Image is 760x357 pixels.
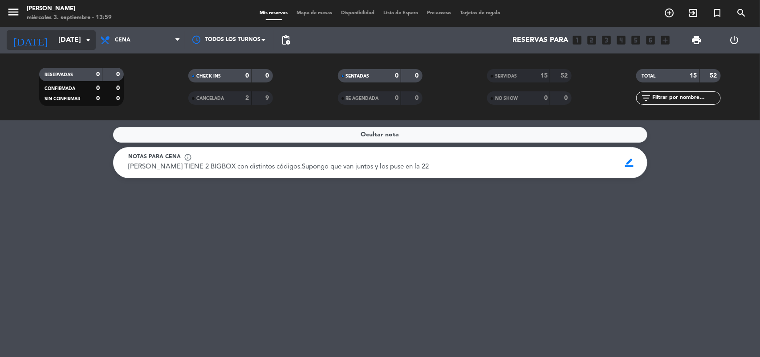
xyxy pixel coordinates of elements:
[7,5,20,19] i: menu
[688,8,699,18] i: exit_to_app
[423,11,455,16] span: Pre-acceso
[245,95,249,101] strong: 2
[513,36,569,45] span: Reservas para
[7,30,54,50] i: [DATE]
[691,35,702,45] span: print
[96,71,100,78] strong: 0
[651,93,720,103] input: Filtrar por nombre...
[379,11,423,16] span: Lista de Espera
[645,34,657,46] i: looks_6
[116,85,122,91] strong: 0
[129,153,181,162] span: Notas para cena
[415,95,420,101] strong: 0
[616,34,627,46] i: looks_4
[564,95,569,101] strong: 0
[346,96,379,101] span: RE AGENDADA
[641,93,651,103] i: filter_list
[621,154,638,171] span: border_color
[544,95,548,101] strong: 0
[7,5,20,22] button: menu
[729,35,740,45] i: power_settings_new
[455,11,505,16] span: Tarjetas de regalo
[630,34,642,46] i: looks_5
[184,153,192,161] span: info_outline
[415,73,420,79] strong: 0
[495,96,518,101] span: NO SHOW
[361,130,399,140] span: Ocultar nota
[96,85,100,91] strong: 0
[572,34,583,46] i: looks_one
[116,95,122,102] strong: 0
[601,34,613,46] i: looks_3
[196,74,221,78] span: CHECK INS
[292,11,337,16] span: Mapa de mesas
[395,95,398,101] strong: 0
[715,27,753,53] div: LOG OUT
[255,11,292,16] span: Mis reservas
[129,164,429,170] span: [PERSON_NAME] TIENE 2 BIGBOX con distintos códigos.Supongo que van juntos y los puse en la 22
[495,74,517,78] span: SERVIDAS
[346,74,370,78] span: SENTADAS
[541,73,548,79] strong: 15
[280,35,291,45] span: pending_actions
[712,8,723,18] i: turned_in_not
[660,34,671,46] i: add_box
[710,73,719,79] strong: 52
[642,74,655,78] span: TOTAL
[337,11,379,16] span: Disponibilidad
[586,34,598,46] i: looks_two
[196,96,224,101] span: CANCELADA
[83,35,93,45] i: arrow_drop_down
[27,13,112,22] div: miércoles 3. septiembre - 13:59
[266,95,271,101] strong: 9
[266,73,271,79] strong: 0
[245,73,249,79] strong: 0
[45,86,75,91] span: CONFIRMADA
[664,8,675,18] i: add_circle_outline
[45,97,80,101] span: SIN CONFIRMAR
[690,73,697,79] strong: 15
[116,71,122,78] strong: 0
[45,73,73,77] span: RESERVADAS
[561,73,569,79] strong: 52
[736,8,747,18] i: search
[115,37,130,43] span: Cena
[27,4,112,13] div: [PERSON_NAME]
[395,73,398,79] strong: 0
[96,95,100,102] strong: 0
